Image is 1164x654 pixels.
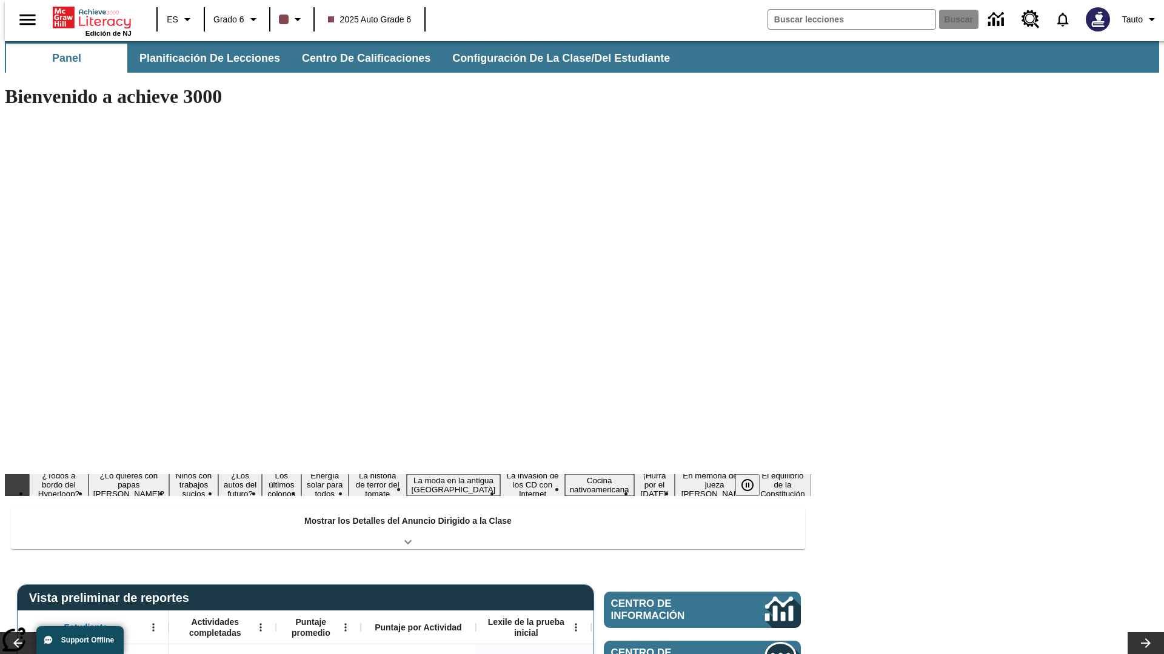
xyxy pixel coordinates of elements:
button: Carrusel de lecciones, seguir [1128,632,1164,654]
span: Centro de calificaciones [302,51,430,65]
button: Grado: Grado 6, Elige un grado [209,8,266,30]
span: ES [167,13,178,26]
span: Puntaje promedio [282,616,340,638]
div: Pausar [735,474,772,496]
button: Diapositiva 9 La invasión de los CD con Internet [500,469,564,500]
span: Lexile de la prueba inicial [482,616,570,638]
span: 2025 Auto Grade 6 [328,13,412,26]
button: Diapositiva 7 La historia de terror del tomate [349,469,407,500]
button: Diapositiva 3 Niños con trabajos sucios [169,469,218,500]
button: Diapositiva 8 La moda en la antigua Roma [407,474,501,496]
button: Planificación de lecciones [130,44,290,73]
div: Subbarra de navegación [5,44,681,73]
div: Mostrar los Detalles del Anuncio Dirigido a la Clase [11,507,805,549]
span: Edición de NJ [85,30,132,37]
span: Grado 6 [213,13,244,26]
input: Buscar campo [768,10,935,29]
button: Panel [6,44,127,73]
button: El color de la clase es café oscuro. Cambiar el color de la clase. [274,8,310,30]
button: Diapositiva 6 Energía solar para todos [301,469,349,500]
button: Escoja un nuevo avatar [1079,4,1117,35]
button: Diapositiva 2 ¿Lo quieres con papas fritas? [89,469,169,500]
div: Subbarra de navegación [5,41,1159,73]
button: Diapositiva 4 ¿Los autos del futuro? [218,469,262,500]
p: Mostrar los Detalles del Anuncio Dirigido a la Clase [304,515,512,527]
button: Pausar [735,474,760,496]
button: Abrir el menú lateral [10,2,45,38]
span: Estudiante [64,622,108,633]
button: Support Offline [36,626,124,654]
a: Centro de información [981,3,1014,36]
span: Support Offline [61,636,114,644]
button: Diapositiva 1 ¿Todos a bordo del Hyperloop? [29,469,89,500]
img: Avatar [1086,7,1110,31]
button: Perfil/Configuración [1117,8,1164,30]
button: Diapositiva 11 ¡Hurra por el Día de la Constitución! [634,469,675,500]
button: Configuración de la clase/del estudiante [443,44,680,73]
button: Abrir menú [252,618,270,636]
span: Planificación de lecciones [139,51,280,65]
span: Actividades completadas [175,616,255,638]
div: Portada [53,4,132,37]
a: Notificaciones [1047,4,1079,35]
span: Panel [52,51,81,65]
span: Centro de información [611,598,724,622]
button: Abrir menú [567,618,585,636]
span: Configuración de la clase/del estudiante [452,51,670,65]
button: Centro de calificaciones [292,44,440,73]
h1: Bienvenido a achieve 3000 [5,85,811,108]
button: Abrir menú [144,618,162,636]
a: Portada [53,5,132,30]
span: Puntaje por Actividad [375,622,461,633]
button: Abrir menú [336,618,355,636]
button: Lenguaje: ES, Selecciona un idioma [161,8,200,30]
button: Diapositiva 5 Los últimos colonos [262,469,301,500]
span: Tauto [1122,13,1143,26]
a: Centro de información [604,592,801,628]
button: Diapositiva 13 El equilibrio de la Constitución [754,469,811,500]
span: Vista preliminar de reportes [29,591,195,605]
button: Diapositiva 12 En memoria de la jueza O'Connor [675,469,754,500]
button: Diapositiva 10 Cocina nativoamericana [565,474,634,496]
a: Centro de recursos, Se abrirá en una pestaña nueva. [1014,3,1047,36]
